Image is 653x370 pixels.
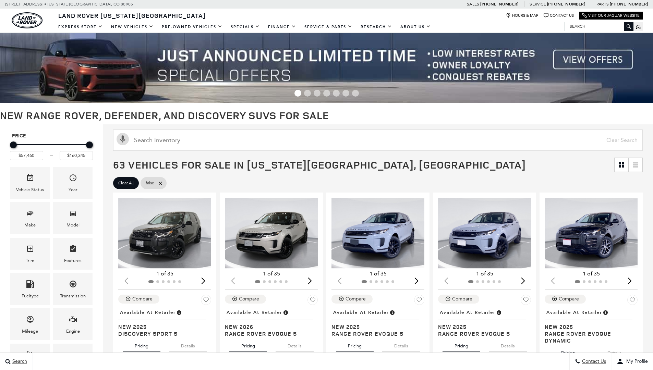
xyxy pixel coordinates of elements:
[69,349,77,363] span: Bodystyle
[331,330,419,337] span: Range Rover Evoque S
[521,295,531,308] button: Save Vehicle
[602,309,608,316] span: Vehicle is in stock and ready for immediate delivery. Due to demand, availability is subject to c...
[123,337,160,352] button: pricing tab
[69,243,77,257] span: Features
[443,337,480,352] button: pricing tab
[22,292,39,300] div: Fueltype
[12,133,91,139] h5: Price
[69,278,77,292] span: Transmission
[158,21,227,33] a: Pre-Owned Vehicles
[118,323,206,330] span: New 2025
[118,179,134,187] span: Clear All
[225,323,313,330] span: New 2026
[225,295,266,304] button: Compare Vehicle
[10,139,93,160] div: Price
[26,349,34,363] span: Color
[547,1,585,7] a: [PHONE_NUMBER]
[438,270,531,277] div: 1 of 35
[352,90,359,97] span: Go to slide 7
[10,141,17,148] div: Minimum Price
[146,179,154,187] span: false
[333,90,340,97] span: Go to slide 5
[438,198,532,268] img: 2025 Land Rover Range Rover Evoque S 1
[438,330,526,337] span: Range Rover Evoque S
[66,221,80,229] div: Model
[596,2,609,7] span: Parts
[12,12,43,28] a: land-rover
[452,296,472,302] div: Compare
[16,186,44,194] div: Vehicle Status
[66,328,80,335] div: Engine
[438,308,531,337] a: Available at RetailerNew 2025Range Rover Evoque S
[11,359,27,365] span: Search
[331,295,373,304] button: Compare Vehicle
[225,198,319,268] div: 1 / 2
[176,309,182,316] span: Vehicle is in stock and ready for immediate delivery. Due to demand, availability is subject to c...
[565,22,633,30] input: Search
[53,238,93,270] div: FeaturesFeatures
[132,296,153,302] div: Compare
[69,313,77,328] span: Engine
[331,198,425,268] div: 1 / 2
[225,308,318,337] a: Available at RetailerNew 2026Range Rover Evoque S
[331,308,424,337] a: Available at RetailerNew 2025Range Rover Evoque S
[120,309,176,316] span: Available at Retailer
[53,308,93,340] div: EngineEngine
[225,198,319,268] img: 2026 Land Rover Range Rover Evoque S 1
[26,278,34,292] span: Fueltype
[239,296,259,302] div: Compare
[336,337,374,352] button: pricing tab
[26,207,34,221] span: Make
[414,295,424,308] button: Save Vehicle
[627,295,638,308] button: Save Vehicle
[595,344,633,359] button: details tab
[198,273,208,288] div: Next slide
[610,1,648,7] a: [PHONE_NUMBER]
[10,202,50,234] div: MakeMake
[625,273,634,288] div: Next slide
[438,323,526,330] span: New 2025
[549,344,587,359] button: pricing tab
[559,296,579,302] div: Compare
[307,295,318,308] button: Save Vehicle
[227,309,282,316] span: Available at Retailer
[201,295,211,308] button: Save Vehicle
[69,207,77,221] span: Model
[113,129,643,151] input: Search Inventory
[305,273,314,288] div: Next slide
[396,21,435,33] a: About Us
[331,198,425,268] img: 2025 Land Rover Range Rover Evoque S 1
[118,330,206,337] span: Discovery Sport S
[480,1,518,7] a: [PHONE_NUMBER]
[54,21,435,33] nav: Main Navigation
[118,308,211,337] a: Available at RetailerNew 2025Discovery Sport S
[117,133,129,145] svg: Click to toggle on voice search
[300,21,356,33] a: Service & Parts
[5,2,133,7] a: [STREET_ADDRESS] • [US_STATE][GEOGRAPHIC_DATA], CO 80905
[331,323,419,330] span: New 2025
[118,295,159,304] button: Compare Vehicle
[225,270,318,277] div: 1 of 35
[294,90,301,97] span: Go to slide 1
[54,11,210,20] a: Land Rover [US_STATE][GEOGRAPHIC_DATA]
[53,202,93,234] div: ModelModel
[438,295,479,304] button: Compare Vehicle
[26,243,34,257] span: Trim
[26,257,34,264] div: Trim
[225,330,313,337] span: Range Rover Evoque S
[113,158,526,172] span: 63 Vehicles for Sale in [US_STATE][GEOGRAPHIC_DATA], [GEOGRAPHIC_DATA]
[227,21,264,33] a: Specials
[546,309,602,316] span: Available at Retailer
[530,2,546,7] span: Service
[107,21,158,33] a: New Vehicles
[496,309,502,316] span: Vehicle is in stock and ready for immediate delivery. Due to demand, availability is subject to c...
[12,12,43,28] img: Land Rover
[412,273,421,288] div: Next slide
[54,21,107,33] a: EXPRESS STORE
[10,273,50,305] div: FueltypeFueltype
[264,21,300,33] a: Finance
[438,198,532,268] div: 1 / 2
[333,309,389,316] span: Available at Retailer
[69,186,77,194] div: Year
[314,90,321,97] span: Go to slide 3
